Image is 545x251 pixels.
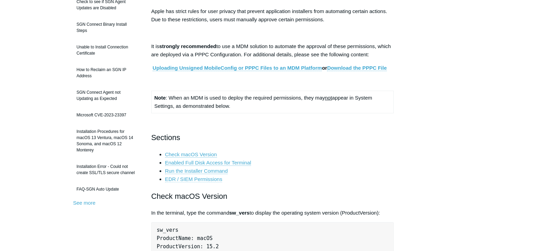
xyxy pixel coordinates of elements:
[73,183,141,196] a: FAQ-SGN Auto Update
[151,209,394,217] p: In the terminal, type the command to display the operating system version (ProductVersion):
[73,109,141,122] a: Microsoft CVE-2023-23397
[159,43,216,49] strong: strongly recommended
[154,95,166,101] strong: Note
[73,41,141,60] a: Unable to Install Connection Certificate
[73,200,96,206] a: See more
[325,95,332,101] span: not
[151,91,394,113] td: : When an MDM is used to deploy the required permissions, they may appear in System Settings, as ...
[73,86,141,105] a: SGN Connect Agent not Updating as Expected
[73,18,141,37] a: SGN Connect Binary Install Steps
[73,160,141,179] a: Installation Error - Could not create SSL/TLS secure channel
[165,151,217,158] a: Check macOS Version
[165,168,228,174] a: Run the Installer Command
[73,63,141,82] a: How to Reclaim an SGN IP Address
[153,65,387,71] strong: or
[73,125,141,157] a: Installation Procedures for macOS 13 Ventura, macOS 14 Sonoma, and macOS 12 Monterey
[151,7,394,24] p: Apple has strict rules for user privacy that prevent application installers from automating certa...
[151,42,394,59] p: It is to use a MDM solution to automate the approval of these permissions, which are deployed via...
[151,190,394,202] h2: Check macOS Version
[327,65,386,71] a: Download the PPPC File
[151,132,394,144] h2: Sections
[153,65,322,71] a: Uploading Unsigned MobileConfig or PPPC Files to an MDM Platform
[165,160,251,166] a: Enabled Full Disk Access for Terminal
[229,210,249,216] strong: sw_vers
[165,176,222,182] a: EDR / SIEM Permissions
